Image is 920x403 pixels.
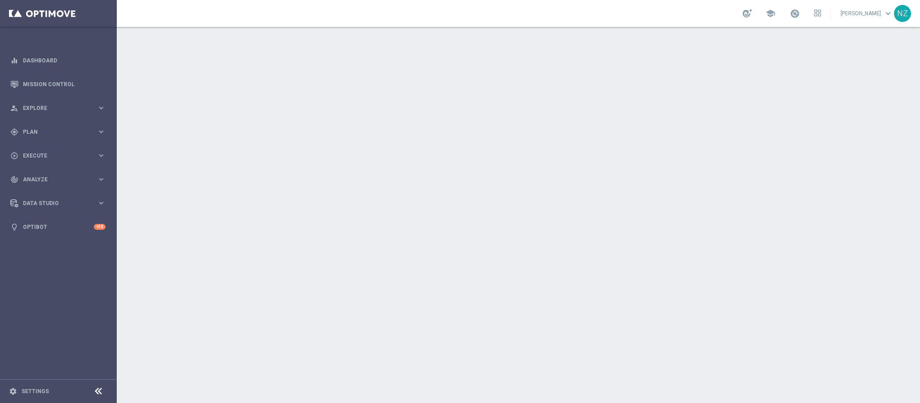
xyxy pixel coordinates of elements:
span: keyboard_arrow_down [883,9,893,18]
div: +10 [94,224,106,230]
button: track_changes Analyze keyboard_arrow_right [10,176,106,183]
i: person_search [10,104,18,112]
span: Analyze [23,177,97,182]
i: keyboard_arrow_right [97,199,106,207]
i: lightbulb [10,223,18,231]
a: Settings [22,389,49,394]
button: gps_fixed Plan keyboard_arrow_right [10,128,106,136]
i: gps_fixed [10,128,18,136]
div: Dashboard [10,48,106,72]
i: keyboard_arrow_right [97,127,106,136]
button: equalizer Dashboard [10,57,106,64]
i: keyboard_arrow_right [97,104,106,112]
div: NZ [894,5,911,22]
button: lightbulb Optibot +10 [10,223,106,231]
i: keyboard_arrow_right [97,151,106,160]
a: Mission Control [23,72,106,96]
button: play_circle_outline Execute keyboard_arrow_right [10,152,106,159]
i: equalizer [10,57,18,65]
span: school [766,9,775,18]
div: Optibot [10,215,106,239]
i: keyboard_arrow_right [97,175,106,184]
div: Data Studio [10,199,97,207]
i: track_changes [10,175,18,184]
div: Explore [10,104,97,112]
div: Mission Control [10,72,106,96]
span: Explore [23,105,97,111]
button: Data Studio keyboard_arrow_right [10,200,106,207]
div: Execute [10,152,97,160]
a: Optibot [23,215,94,239]
a: Dashboard [23,48,106,72]
span: Execute [23,153,97,158]
i: settings [9,387,17,395]
a: [PERSON_NAME]keyboard_arrow_down [840,7,894,20]
div: Analyze [10,175,97,184]
button: Mission Control [10,81,106,88]
span: Plan [23,129,97,135]
i: play_circle_outline [10,152,18,160]
button: person_search Explore keyboard_arrow_right [10,105,106,112]
span: Data Studio [23,201,97,206]
div: Plan [10,128,97,136]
